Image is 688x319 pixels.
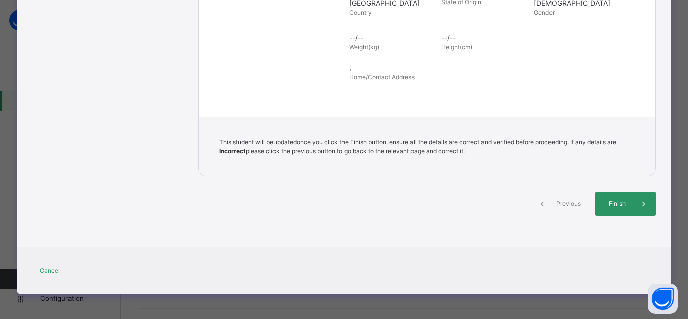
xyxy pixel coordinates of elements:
span: --/-- [441,32,528,43]
b: Incorrect [219,147,246,155]
span: Cancel [40,266,60,275]
span: --/-- [349,32,436,43]
span: Previous [555,199,582,208]
span: Home/Contact Address [349,73,415,81]
span: Weight(kg) [349,43,379,51]
span: Gender [534,9,555,16]
span: Country [349,9,372,16]
span: Finish [603,199,632,208]
button: Open asap [648,284,678,314]
span: , [349,62,640,73]
span: Height(cm) [441,43,472,51]
span: This student will be updated once you click the Finish button, ensure all the details are correct... [219,138,616,155]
